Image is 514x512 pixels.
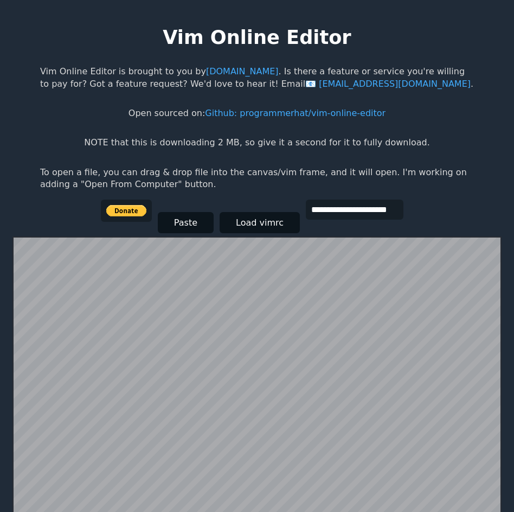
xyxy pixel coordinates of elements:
button: Load vimrc [220,212,300,233]
a: [DOMAIN_NAME] [206,66,279,76]
p: Open sourced on: [128,107,385,119]
a: [EMAIL_ADDRESS][DOMAIN_NAME] [305,79,471,89]
h1: Vim Online Editor [163,24,351,50]
p: Vim Online Editor is brought to you by . Is there a feature or service you're willing to pay for?... [40,66,474,90]
p: To open a file, you can drag & drop file into the canvas/vim frame, and it will open. I'm working... [40,167,474,191]
p: NOTE that this is downloading 2 MB, so give it a second for it to fully download. [84,137,429,149]
a: Github: programmerhat/vim-online-editor [205,108,385,118]
button: Paste [158,212,214,233]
